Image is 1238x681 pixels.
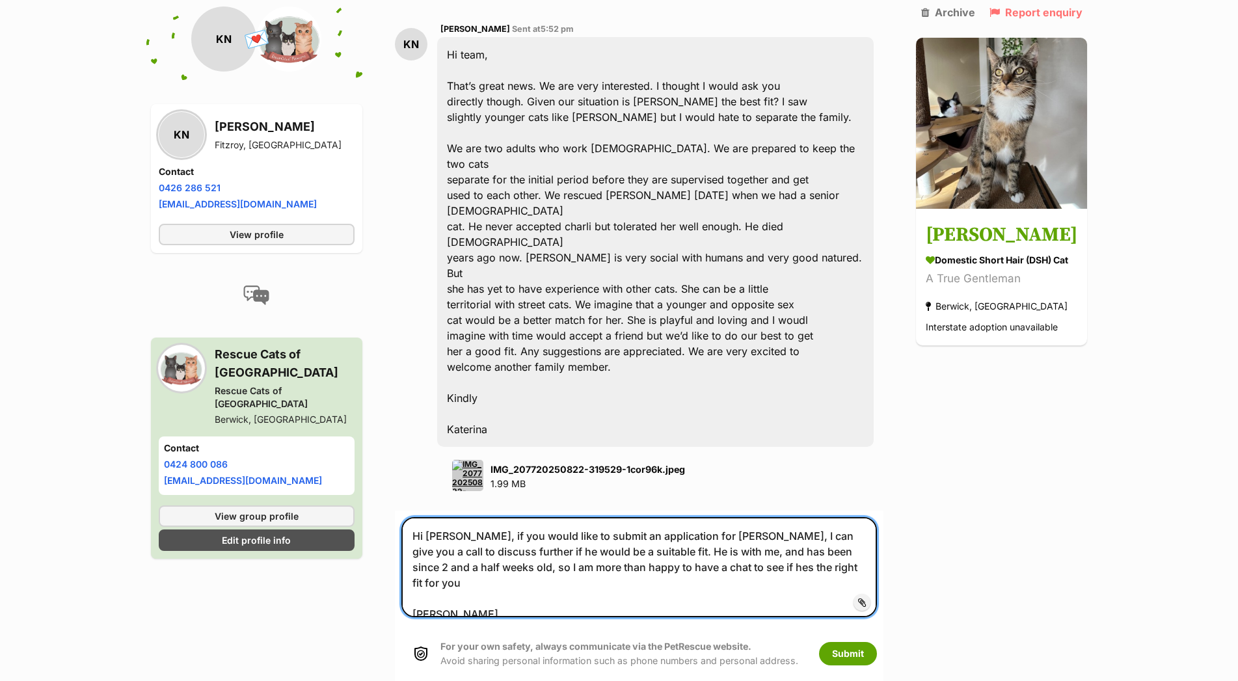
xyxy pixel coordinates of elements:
[926,322,1058,333] span: Interstate adoption unavailable
[215,509,299,523] span: View group profile
[191,7,256,72] div: KN
[926,254,1077,267] div: Domestic Short Hair (DSH) Cat
[440,639,798,667] p: Avoid sharing personal information such as phone numbers and personal address.
[916,38,1087,209] img: Bramble
[242,25,271,53] span: 💌
[215,139,342,152] div: Fitzroy, [GEOGRAPHIC_DATA]
[215,384,355,410] div: Rescue Cats of [GEOGRAPHIC_DATA]
[164,475,322,486] a: [EMAIL_ADDRESS][DOMAIN_NAME]
[926,271,1077,288] div: A True Gentleman
[440,24,510,34] span: [PERSON_NAME]
[159,198,317,209] a: [EMAIL_ADDRESS][DOMAIN_NAME]
[437,37,874,447] div: Hi team, That’s great news. We are very interested. I thought I would ask you directly though. Gi...
[159,345,204,391] img: Rescue Cats of Melbourne profile pic
[452,460,483,491] img: IMG_207720250822-319529-1cor96k.jpeg
[215,118,342,136] h3: [PERSON_NAME]
[164,459,228,470] a: 0424 800 086
[243,286,269,305] img: conversation-icon-4a6f8262b818ee0b60e3300018af0b2d0b884aa5de6e9bcb8d3d4eeb1a70a7c4.svg
[159,224,355,245] a: View profile
[440,641,751,652] strong: For your own safety, always communicate via the PetRescue website.
[491,478,526,489] span: 1.99 MB
[159,529,355,551] a: Edit profile info
[215,345,355,382] h3: Rescue Cats of [GEOGRAPHIC_DATA]
[159,165,355,178] h4: Contact
[222,533,291,547] span: Edit profile info
[256,7,321,72] img: Rescue Cats of Melbourne profile pic
[921,7,975,18] a: Archive
[159,182,221,193] a: 0426 286 521
[491,464,685,475] strong: IMG_207720250822-319529-1cor96k.jpeg
[159,112,204,157] div: KN
[989,7,1083,18] a: Report enquiry
[819,642,877,665] button: Submit
[164,442,350,455] h4: Contact
[926,298,1068,315] div: Berwick, [GEOGRAPHIC_DATA]
[230,228,284,241] span: View profile
[159,505,355,527] a: View group profile
[512,24,574,34] span: Sent at
[215,413,355,426] div: Berwick, [GEOGRAPHIC_DATA]
[926,221,1077,250] h3: [PERSON_NAME]
[395,28,427,60] div: KN
[916,211,1087,346] a: [PERSON_NAME] Domestic Short Hair (DSH) Cat A True Gentleman Berwick, [GEOGRAPHIC_DATA] Interstat...
[541,24,574,34] span: 5:52 pm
